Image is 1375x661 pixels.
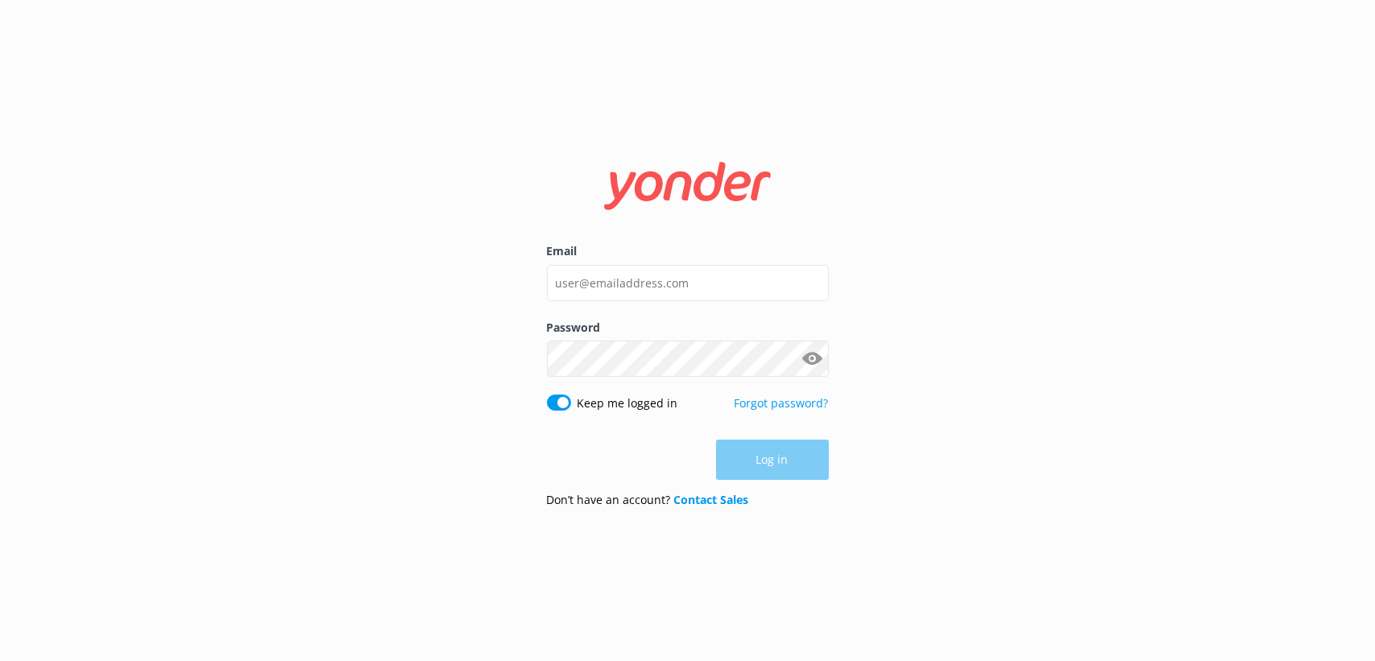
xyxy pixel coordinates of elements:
label: Keep me logged in [578,395,678,412]
button: Show password [797,343,829,375]
input: user@emailaddress.com [547,265,829,301]
a: Forgot password? [735,395,829,411]
label: Email [547,242,829,260]
p: Don’t have an account? [547,491,749,509]
a: Contact Sales [674,492,749,507]
label: Password [547,319,829,337]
